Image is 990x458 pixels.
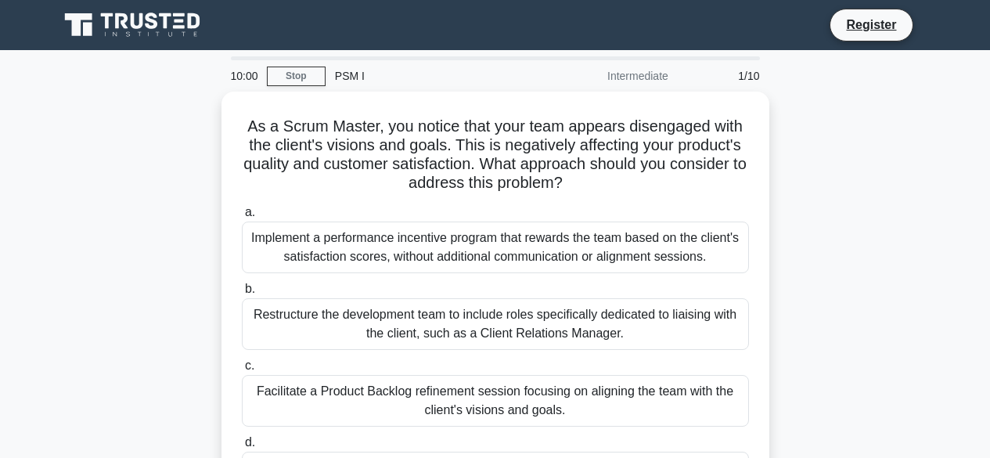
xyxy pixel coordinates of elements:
div: 1/10 [678,60,769,92]
div: Intermediate [541,60,678,92]
span: b. [245,282,255,295]
div: PSM I [326,60,541,92]
span: d. [245,435,255,449]
a: Stop [267,67,326,86]
span: a. [245,205,255,218]
div: Restructure the development team to include roles specifically dedicated to liaising with the cli... [242,298,749,350]
div: Facilitate a Product Backlog refinement session focusing on aligning the team with the client's v... [242,375,749,427]
div: Implement a performance incentive program that rewards the team based on the client's satisfactio... [242,222,749,273]
span: c. [245,359,254,372]
h5: As a Scrum Master, you notice that your team appears disengaged with the client's visions and goa... [240,117,751,193]
a: Register [837,15,905,34]
div: 10:00 [221,60,267,92]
